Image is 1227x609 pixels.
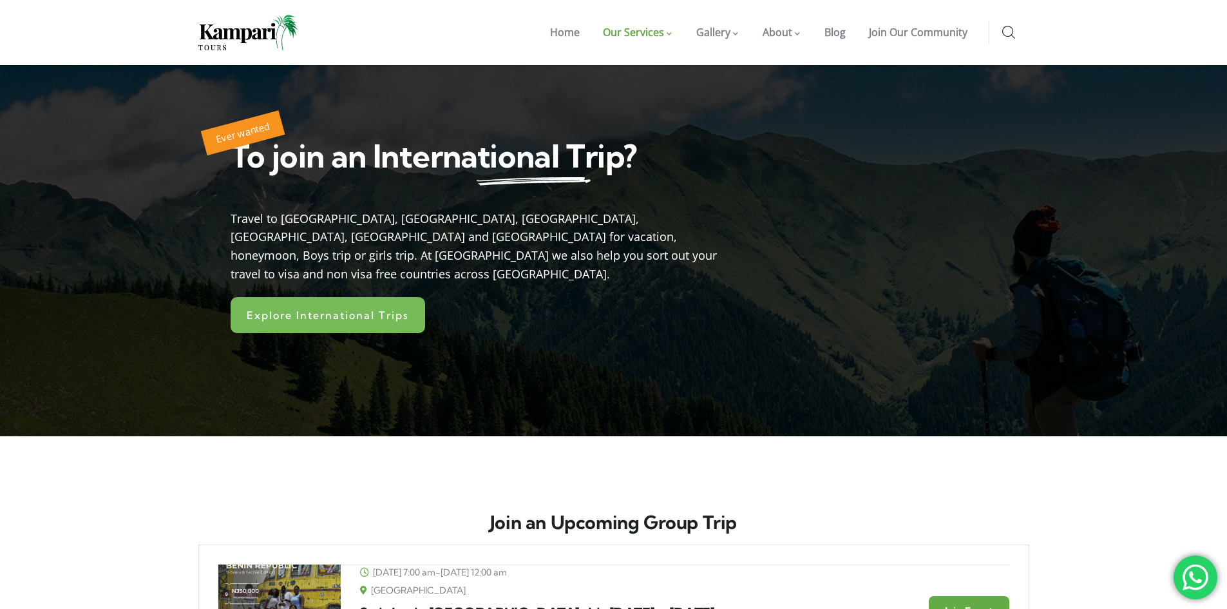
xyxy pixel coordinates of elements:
span: [DATE] 7:00 am [373,566,435,578]
div: Travel to [GEOGRAPHIC_DATA], [GEOGRAPHIC_DATA], [GEOGRAPHIC_DATA], [GEOGRAPHIC_DATA], [GEOGRAPHIC... [231,203,746,284]
span: Home [550,25,580,39]
a: Explore International Trips [231,297,425,333]
span: - [360,565,507,580]
span: [DATE] 12:00 am [441,566,507,578]
span: To join an International Trip? [231,137,637,175]
span: Blog [824,25,846,39]
h2: Join an Upcoming Group Trip [198,514,1029,532]
span: Our Services [603,25,664,39]
span: [GEOGRAPHIC_DATA] [360,585,466,596]
span: Explore International Trips [247,310,409,320]
span: Join Our Community [869,25,967,39]
img: Home [198,15,298,50]
span: Ever wanted [214,119,271,146]
span: Gallery [696,25,730,39]
div: 'Chat [1174,556,1217,599]
span: About [763,25,792,39]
